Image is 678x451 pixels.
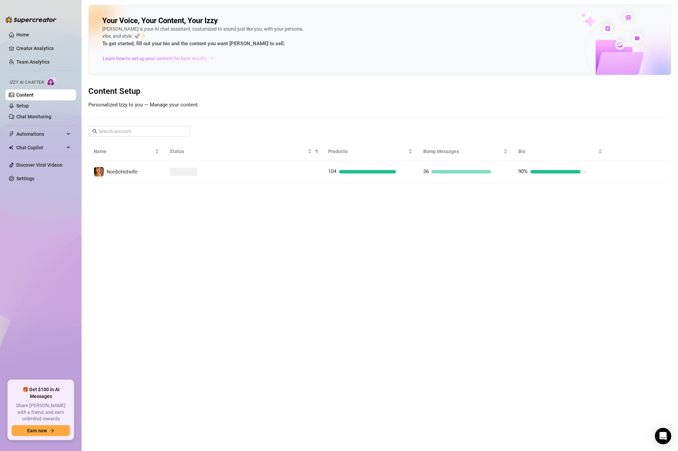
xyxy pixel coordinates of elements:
[94,167,104,177] img: NordicHotwife
[208,55,215,62] span: arrow-right
[102,16,218,26] h2: Your Voice, Your Content, Your Izzy
[12,425,70,436] button: Earn nowarrow-right
[9,131,14,137] span: thunderbolt
[5,16,56,23] img: logo-BBDzfeDw.svg
[418,142,513,161] th: Bump Messages
[16,129,65,139] span: Automations
[164,142,323,161] th: Status
[315,149,319,153] span: filter
[103,55,207,62] span: Learn how to set up your content for best results
[102,40,285,47] strong: To get started, fill out your bio and the content you want [PERSON_NAME] to sell.
[323,142,418,161] th: Products
[655,428,671,444] div: Open Intercom Messenger
[99,128,181,135] input: Search account
[9,145,13,150] img: Chat Copilot
[16,92,34,98] a: Content
[16,43,71,54] a: Creator Analytics
[27,428,47,433] span: Earn now
[170,148,306,155] span: Status
[518,148,597,155] span: Bio
[102,53,219,64] a: Learn how to set up your content for best results
[88,142,164,161] th: Name
[16,32,29,37] a: Home
[12,386,70,400] span: 🎁 Get $100 in AI Messages
[94,148,154,155] span: Name
[328,148,407,155] span: Products
[16,142,65,153] span: Chat Copilot
[518,168,528,174] span: 90%
[92,129,97,134] span: search
[10,79,44,86] span: Izzy AI Chatter
[313,146,320,156] span: filter
[16,114,51,119] a: Chat Monitoring
[102,26,306,48] div: [PERSON_NAME] is your AI chat assistant, customized to sound just like you, with your persona, vi...
[16,162,62,168] a: Discover Viral Videos
[88,102,199,108] span: Personalized Izzy to you — Manage your content.
[16,59,50,65] a: Team Analytics
[328,168,336,174] span: 104
[513,142,608,161] th: Bio
[16,103,29,108] a: Setup
[107,169,137,174] span: NordicHotwife
[50,428,54,433] span: arrow-right
[88,86,671,97] h3: Content Setup
[47,77,57,86] img: AI Chatter
[423,168,429,174] span: 36
[12,402,70,422] span: Share [PERSON_NAME] with a friend, and earn unlimited rewards
[566,5,671,75] img: ai-chatter-content-library-cLFOSyPT.png
[16,176,34,181] a: Settings
[423,148,502,155] span: Bump Messages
